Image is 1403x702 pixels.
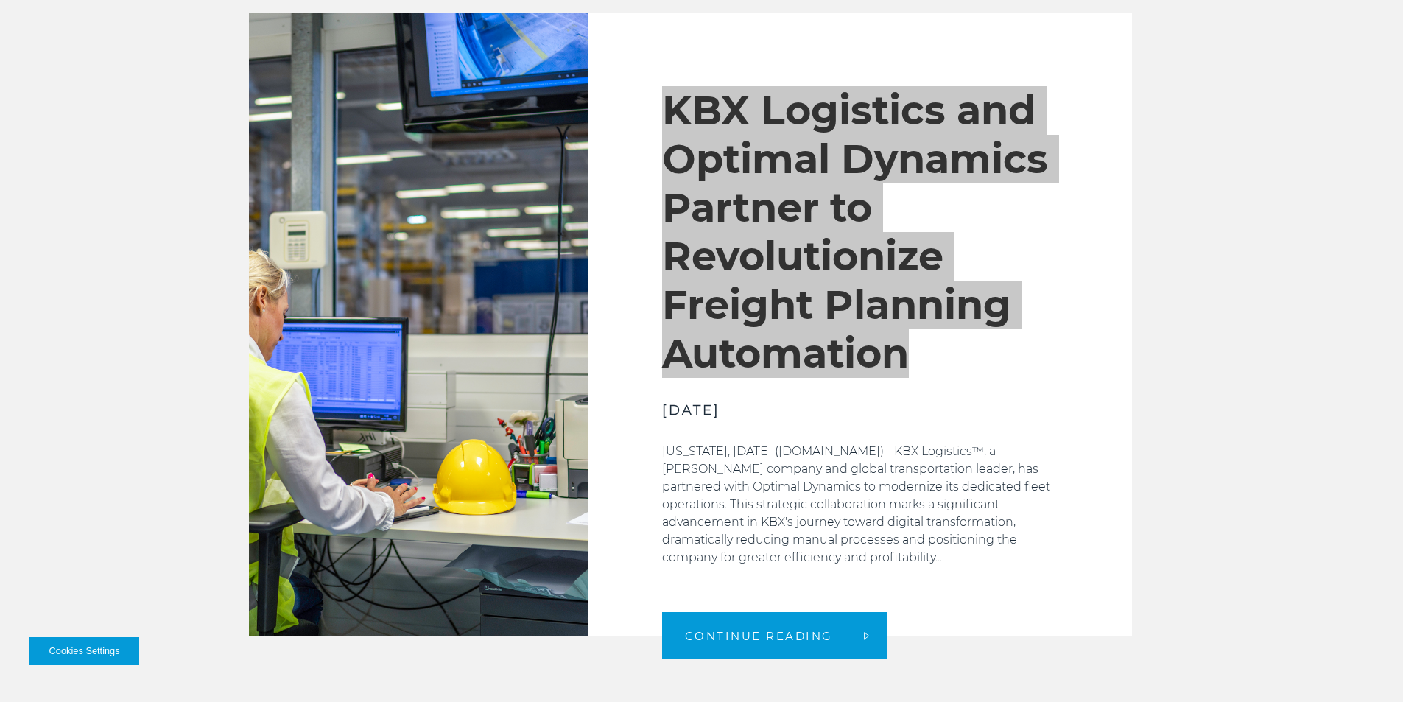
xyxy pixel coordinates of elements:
[662,86,1058,378] h2: KBX Logistics and Optimal Dynamics Partner to Revolutionize Freight Planning Automation
[662,400,1058,421] h3: [DATE]
[685,631,833,642] span: Continue Reading
[662,612,887,659] a: Continue Reading arrow arrow
[662,443,1058,566] p: [US_STATE], [DATE] ([DOMAIN_NAME]) - KBX Logistics™, a [PERSON_NAME] company and global transport...
[29,637,139,665] button: Cookies Settings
